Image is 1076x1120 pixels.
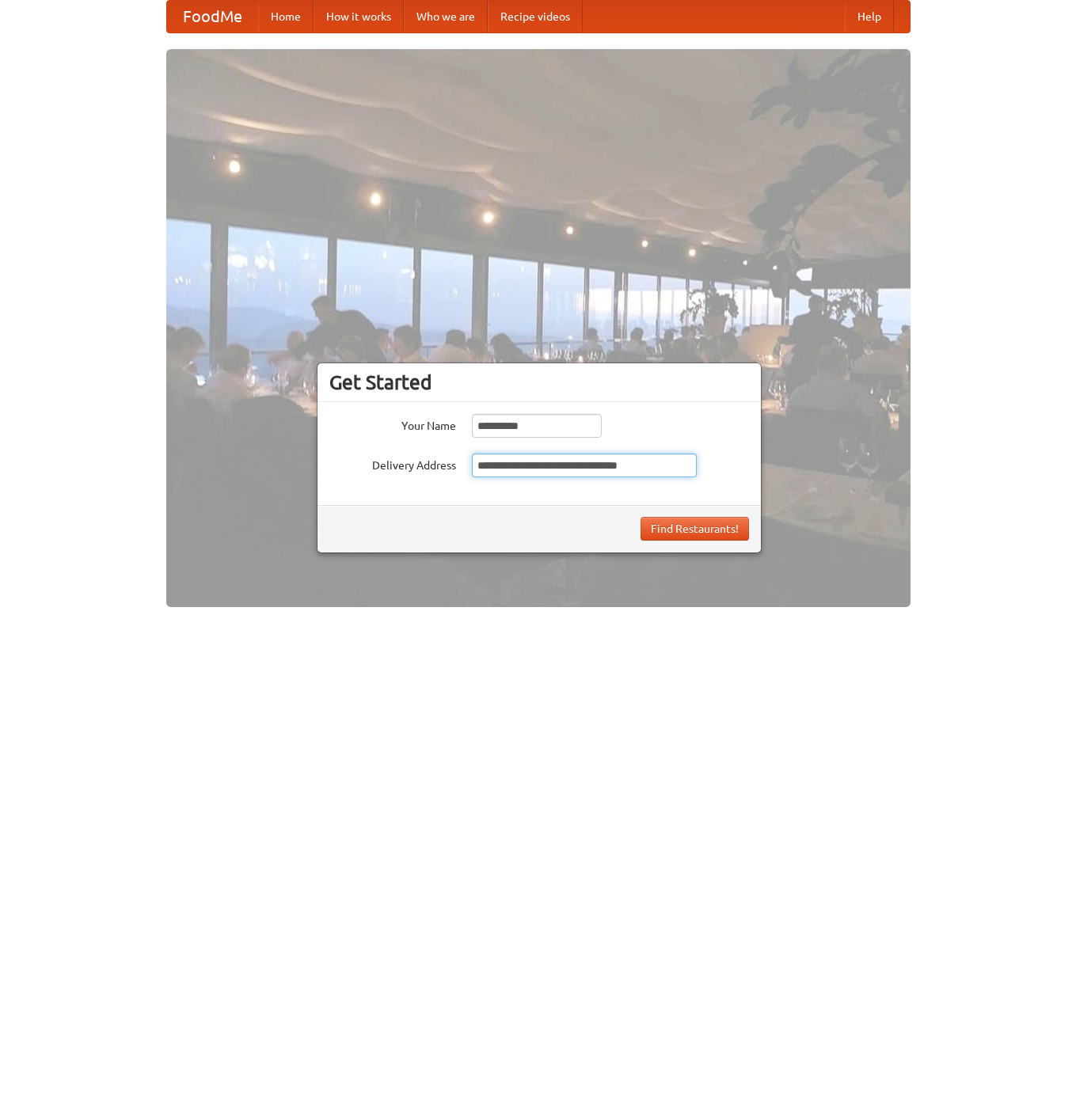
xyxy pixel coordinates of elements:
h3: Get Started [329,370,749,394]
a: Home [258,1,314,32]
a: Help [845,1,894,32]
a: FoodMe [167,1,258,32]
label: Delivery Address [329,454,456,473]
a: How it works [314,1,404,32]
a: Recipe videos [488,1,583,32]
label: Your Name [329,414,456,434]
button: Find Restaurants! [641,517,749,541]
a: Who we are [404,1,488,32]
